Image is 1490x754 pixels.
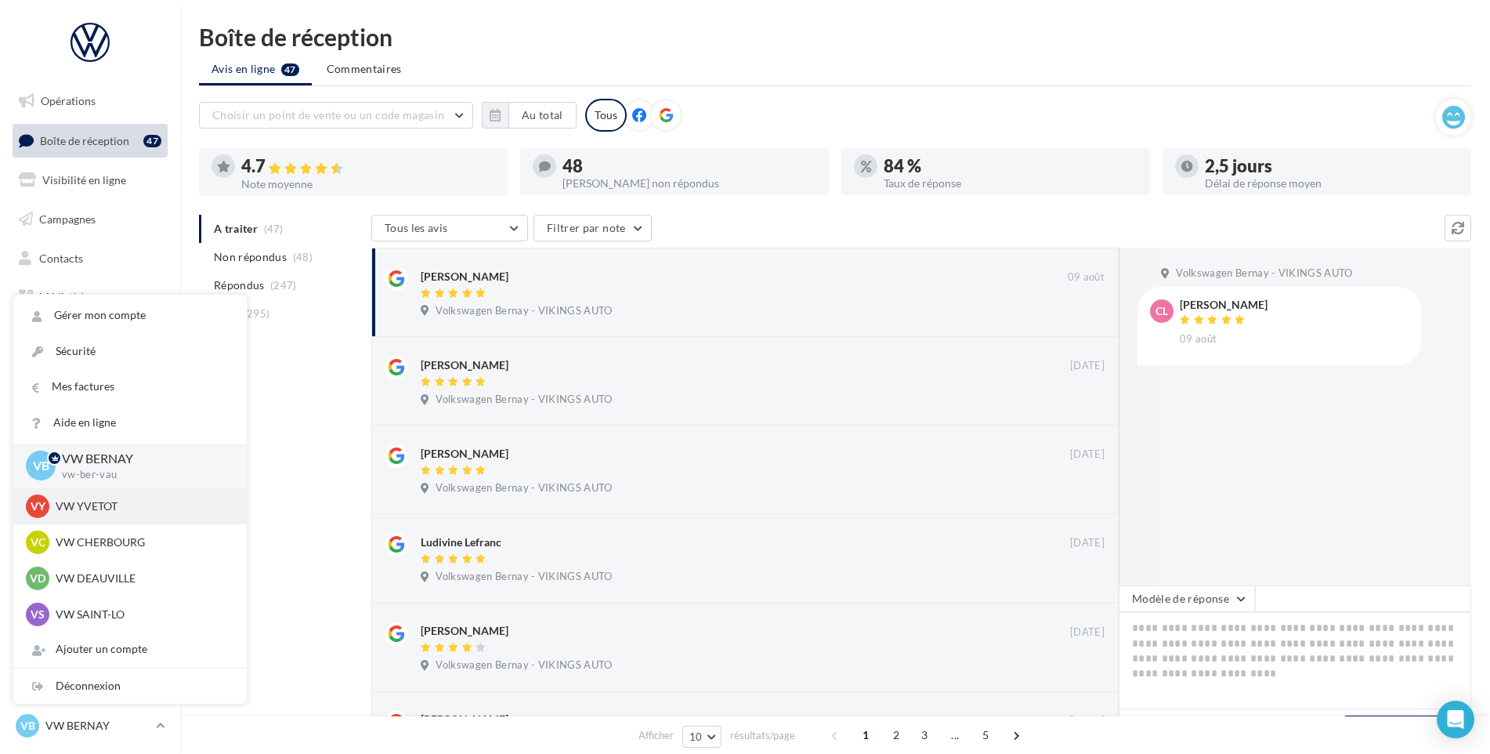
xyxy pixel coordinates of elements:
button: Au total [482,102,577,129]
span: VS [31,607,45,622]
span: Volkswagen Bernay - VIKINGS AUTO [436,393,612,407]
a: Mes factures [13,369,247,404]
div: Open Intercom Messenger [1437,701,1474,738]
span: (295) [244,307,270,320]
span: [DATE] [1070,714,1105,728]
span: [DATE] [1070,625,1105,640]
a: Calendrier [9,320,171,353]
div: Ludivine Lefranc [421,535,501,550]
div: [PERSON_NAME] [421,712,508,727]
span: Volkswagen Bernay - VIKINGS AUTO [436,570,612,584]
span: Volkswagen Bernay - VIKINGS AUTO [436,658,612,672]
div: [PERSON_NAME] [421,357,508,373]
span: 09 août [1180,332,1217,346]
p: VW YVETOT [56,498,228,514]
button: Ignorer [1054,390,1105,412]
span: [DATE] [1070,448,1105,462]
button: Au total [508,102,577,129]
div: Ajouter un compte [13,632,247,667]
span: Tous les avis [385,221,448,234]
div: Tous [585,99,627,132]
a: VB VW BERNAY [13,711,168,741]
button: Choisir un point de vente ou un code magasin [199,102,473,129]
button: Modèle de réponse [1119,585,1255,612]
button: Ignorer [1054,568,1105,590]
span: VB [20,718,35,734]
span: résultats/page [730,728,795,743]
span: Afficher [638,728,674,743]
button: Ignorer [1054,657,1105,679]
span: Choisir un point de vente ou un code magasin [212,108,444,121]
button: Ignorer [1054,479,1105,501]
span: Volkswagen Bernay - VIKINGS AUTO [436,304,612,318]
div: 47 [143,135,161,147]
span: Médiathèque [39,290,103,303]
div: Note moyenne [241,179,495,190]
button: 10 [682,726,722,748]
span: Volkswagen Bernay - VIKINGS AUTO [1176,266,1352,281]
span: 3 [912,723,937,748]
span: Répondus [214,277,265,293]
div: 4.7 [241,158,495,176]
span: VC [31,535,45,550]
p: vw-ber-vau [62,468,222,482]
button: Filtrer par note [533,215,652,241]
span: Commentaires [327,61,402,77]
a: Visibilité en ligne [9,164,171,197]
a: Campagnes DataOnDemand [9,411,171,457]
span: ... [942,723,967,748]
span: 09 août [1068,270,1105,285]
a: Gérer mon compte [13,298,247,333]
span: VB [33,457,49,475]
span: CL [1155,303,1168,319]
button: Tous les avis [371,215,528,241]
span: Visibilité en ligne [42,173,126,187]
p: VW BERNAY [62,450,222,468]
div: [PERSON_NAME] [421,446,508,462]
p: VW DEAUVILLE [56,571,228,586]
span: Volkswagen Bernay - VIKINGS AUTO [436,481,612,495]
div: [PERSON_NAME] non répondus [562,178,816,189]
a: Campagnes [9,203,171,236]
a: Sécurité [13,334,247,369]
p: VW SAINT-LO [56,607,228,622]
span: Opérations [41,94,96,107]
a: PLV et print personnalisable [9,359,171,405]
a: Boîte de réception47 [9,124,171,158]
div: Déconnexion [13,669,247,704]
p: VW CHERBOURG [56,535,228,550]
div: [PERSON_NAME] [421,269,508,285]
div: Délai de réponse moyen [1205,178,1459,189]
button: Ignorer [1054,302,1105,324]
span: (48) [293,251,313,263]
span: VY [31,498,45,514]
a: Contacts [9,242,171,275]
div: 48 [562,158,816,175]
div: [PERSON_NAME] [1180,299,1268,310]
a: Aide en ligne [13,405,247,440]
span: 2 [884,723,909,748]
div: Taux de réponse [884,178,1137,189]
span: Boîte de réception [40,133,129,147]
span: Non répondus [214,249,287,265]
span: 1 [853,723,878,748]
span: 5 [973,723,998,748]
span: Campagnes [39,212,96,226]
a: Médiathèque [9,281,171,314]
div: [PERSON_NAME] [421,623,508,639]
div: 2,5 jours [1205,158,1459,175]
span: VD [30,571,45,586]
div: 84 % [884,158,1137,175]
span: [DATE] [1070,536,1105,550]
span: 10 [689,730,703,743]
span: (247) [270,279,297,292]
a: Opérations [9,85,171,118]
div: Boîte de réception [199,25,1471,49]
span: [DATE] [1070,359,1105,373]
p: VW BERNAY [45,718,150,734]
span: Contacts [39,251,83,264]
